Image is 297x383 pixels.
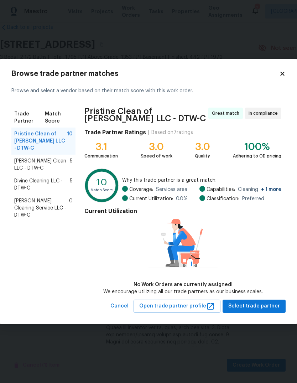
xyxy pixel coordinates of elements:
span: 5 [70,177,73,192]
div: We encourage utilizing all our trade partners as our business scales. [103,288,263,295]
span: Cleaning [238,186,281,193]
span: [PERSON_NAME] Cleaning Service LLC - DTW-C [14,197,69,219]
div: 3.0 [141,143,172,150]
span: 0 [69,197,73,219]
span: 0.0 % [176,195,188,202]
h4: Current Utilization [84,208,281,215]
span: 10 [67,130,73,152]
span: Coverage: [129,186,153,193]
div: Based on 7 ratings [151,129,193,136]
h2: Browse trade partner matches [11,70,279,77]
span: Why this trade partner is a great match: [122,177,281,184]
span: Services area [156,186,187,193]
span: Great match [212,110,242,117]
div: Adhering to OD pricing [233,152,281,160]
div: 100% [233,143,281,150]
button: Cancel [108,300,131,313]
span: Current Utilization: [129,195,173,202]
h4: Trade Partner Ratings [84,129,146,136]
span: Classification: [207,195,239,202]
span: [PERSON_NAME] Clean LLC - DTW-C [14,157,70,172]
div: 3.1 [84,143,118,150]
span: Trade Partner [14,110,45,125]
span: Preferred [242,195,264,202]
span: + 1 more [261,187,281,192]
text: 10 [97,178,107,187]
span: Select trade partner [228,302,280,311]
span: Open trade partner profile [139,302,215,311]
span: Capabilities: [207,186,235,193]
div: Quality [195,152,210,160]
div: Communication [84,152,118,160]
div: Browse and select a vendor based on their match score with this work order. [11,79,286,103]
span: Divine Cleaning LLC - DTW-C [14,177,70,192]
span: 5 [70,157,73,172]
span: In compliance [249,110,281,117]
text: Match Score [90,188,113,192]
div: 3.0 [195,143,210,150]
div: | [146,129,151,136]
button: Open trade partner profile [134,300,220,313]
div: No Work Orders are currently assigned! [103,281,263,288]
span: Pristine Clean of [PERSON_NAME] LLC - DTW-C [14,130,67,152]
span: Match Score [45,110,73,125]
span: Cancel [110,302,129,311]
div: Speed of work [141,152,172,160]
button: Select trade partner [223,300,286,313]
span: Pristine Clean of [PERSON_NAME] LLC - DTW-C [84,108,206,122]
